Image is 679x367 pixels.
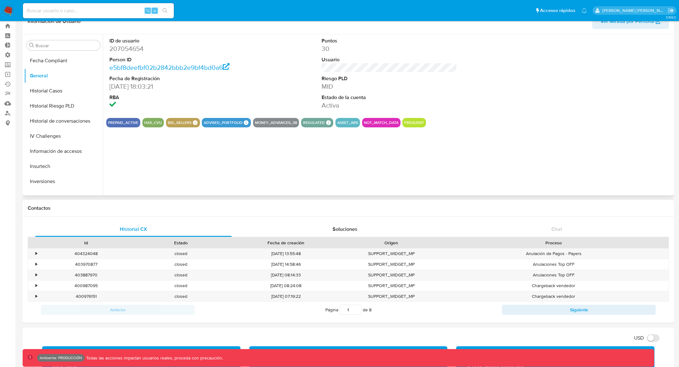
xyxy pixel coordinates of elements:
[232,240,339,246] div: Fecha de creación
[228,259,344,270] div: [DATE] 14:58:46
[109,75,245,82] dt: Fecha de Registración
[134,248,228,259] div: closed
[36,293,37,299] div: •
[36,43,98,48] input: Buscar
[443,240,664,246] div: Proceso
[439,291,669,302] div: Chargeback vendedor
[29,43,34,48] button: Buscar
[592,14,669,29] button: Ver Mirada por Persona
[109,37,245,44] dt: ID de usuario
[24,129,103,144] button: IV Challenges
[666,15,676,20] span: 3.158.0
[322,101,457,110] dd: Activa
[41,305,195,315] button: Anterior
[134,259,228,270] div: closed
[344,270,439,280] div: SUPPORT_WIDGET_MP
[28,205,669,211] h1: Contactos
[668,7,674,14] a: Salir
[36,261,37,267] div: •
[582,8,587,13] a: Notificaciones
[109,94,245,101] dt: RBA
[24,189,103,204] button: Items
[344,259,439,270] div: SUPPORT_WIDGET_MP
[344,291,439,302] div: SUPPORT_WIDGET_MP
[23,7,174,15] input: Buscar usuario o caso...
[36,272,37,278] div: •
[333,225,357,233] span: Soluciones
[43,240,129,246] div: Id
[344,248,439,259] div: SUPPORT_WIDGET_MP
[439,259,669,270] div: Anulaciones Top OFF
[228,291,344,302] div: [DATE] 07:19:22
[344,281,439,291] div: SUPPORT_WIDGET_MP
[24,98,103,114] button: Historial Riesgo PLD
[120,225,147,233] span: Historial CX
[138,240,224,246] div: Estado
[36,283,37,289] div: •
[24,159,103,174] button: Insurtech
[154,8,156,14] span: s
[228,281,344,291] div: [DATE] 08:24:08
[551,225,562,233] span: Chat
[134,291,228,302] div: closed
[369,307,372,313] span: 8
[602,8,666,14] p: stella.andriano@mercadolibre.com
[109,56,245,63] dt: Person ID
[109,82,245,91] dd: [DATE] 18:03:21
[439,281,669,291] div: Chargeback vendedor
[322,56,457,63] dt: Usuario
[322,82,457,91] dd: MID
[39,248,134,259] div: 404324048
[228,270,344,280] div: [DATE] 08:14:33
[134,270,228,280] div: closed
[325,305,372,315] span: Página de
[600,14,654,29] span: Ver Mirada por Persona
[322,94,457,101] dt: Estado de la cuenta
[28,18,80,25] h1: Información de Usuario
[439,248,669,259] div: Anulación de Pagos - Payers
[348,240,434,246] div: Origen
[24,68,103,83] button: General
[145,8,150,14] span: ⌥
[39,270,134,280] div: 403887970
[24,83,103,98] button: Historial Casos
[322,75,457,82] dt: Riesgo PLD
[36,251,37,257] div: •
[439,270,669,280] div: Anulaciones Top OFF
[109,63,229,72] a: e5bf8deefbf02b2842bbb2e9bf4bd0a6
[24,144,103,159] button: Información de accesos
[322,44,457,53] dd: 30
[39,281,134,291] div: 400987095
[109,44,245,53] dd: 207054654
[228,248,344,259] div: [DATE] 13:55:48
[39,259,134,270] div: 403970877
[158,6,171,15] button: search-icon
[39,291,134,302] div: 400976151
[322,37,457,44] dt: Puntos
[540,7,575,14] span: Accesos rápidos
[24,174,103,189] button: Inversiones
[40,357,82,359] p: Ambiente: PRODUCCIÓN
[24,53,103,68] button: Fecha Compliant
[24,114,103,129] button: Historial de conversaciones
[502,305,656,315] button: Siguiente
[134,281,228,291] div: closed
[85,355,223,361] p: Todas las acciones impactan usuarios reales, proceda con precaución.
